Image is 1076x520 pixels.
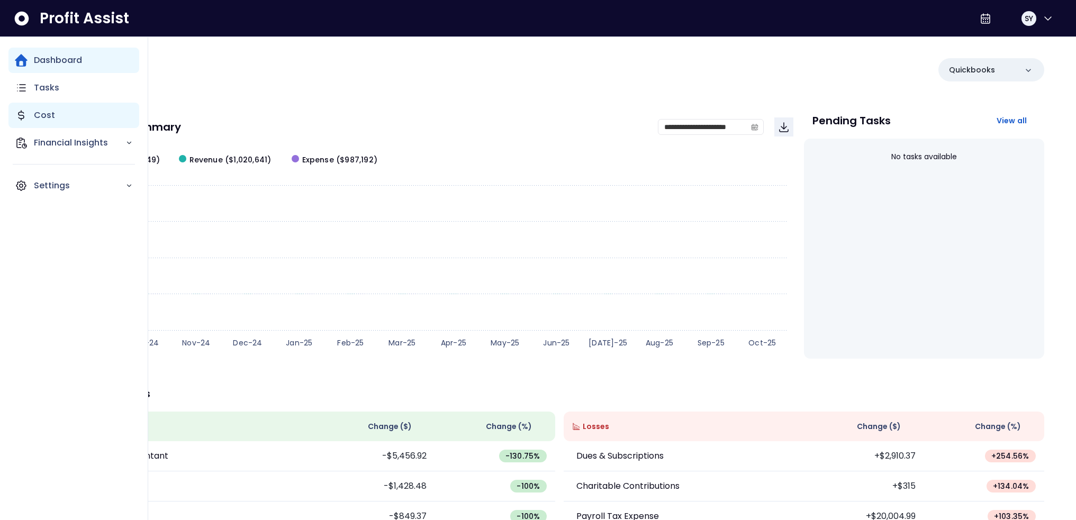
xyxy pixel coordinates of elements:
[486,421,532,432] span: Change (%)
[645,337,673,348] text: Aug-25
[233,337,262,348] text: Dec-24
[576,480,680,492] p: Charitable Contributions
[491,337,519,348] text: May-25
[130,337,159,348] text: Oct-24
[697,337,724,348] text: Sep-25
[34,54,82,67] p: Dashboard
[40,9,129,28] span: Profit Assist
[75,388,1044,399] p: Wins & Losses
[804,471,924,501] td: +$315
[997,115,1027,126] span: View all
[589,337,627,348] text: [DATE]-25
[34,81,59,94] p: Tasks
[804,441,924,471] td: +$2,910.37
[812,143,1036,171] div: No tasks available
[337,337,364,348] text: Feb-25
[1025,13,1033,24] span: SY
[583,421,609,432] span: Losses
[857,421,901,432] span: Change ( $ )
[812,115,891,126] p: Pending Tasks
[988,111,1036,130] button: View all
[993,481,1029,491] span: + 134.04 %
[440,337,466,348] text: Apr-25
[315,441,435,471] td: -$5,456.92
[302,154,378,166] span: Expense ($987,192)
[189,154,272,166] span: Revenue ($1,020,641)
[991,451,1029,461] span: + 254.56 %
[388,337,415,348] text: Mar-25
[34,136,125,149] p: Financial Insights
[34,109,55,122] p: Cost
[182,337,210,348] text: Nov-24
[748,337,776,348] text: Oct-25
[505,451,540,461] span: -130.75 %
[576,450,664,462] p: Dues & Subscriptions
[774,117,793,136] button: Download
[517,481,540,491] span: -100 %
[315,471,435,501] td: -$1,428.48
[368,421,412,432] span: Change ( $ )
[975,421,1021,432] span: Change (%)
[751,123,758,131] svg: calendar
[34,179,125,192] p: Settings
[286,337,312,348] text: Jan-25
[949,65,995,76] p: Quickbooks
[543,337,569,348] text: Jun-25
